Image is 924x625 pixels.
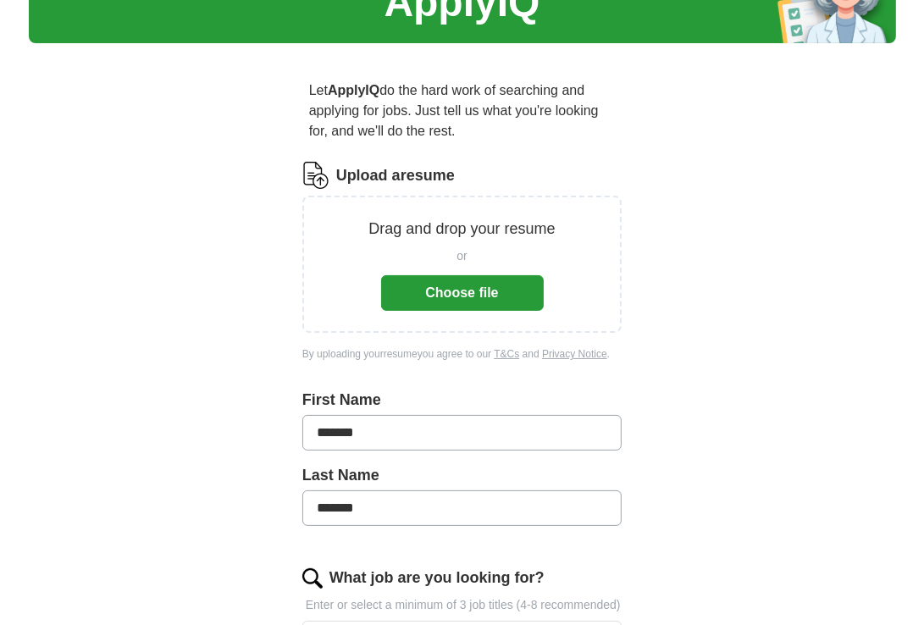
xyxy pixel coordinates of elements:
[368,218,555,241] p: Drag and drop your resume
[542,348,607,360] a: Privacy Notice
[328,83,379,97] strong: ApplyIQ
[329,567,545,589] label: What job are you looking for?
[336,164,455,187] label: Upload a resume
[302,346,622,362] div: By uploading your resume you agree to our and .
[302,162,329,189] img: CV Icon
[302,389,622,412] label: First Name
[302,464,622,487] label: Last Name
[456,247,467,265] span: or
[494,348,519,360] a: T&Cs
[381,275,544,311] button: Choose file
[302,74,622,148] p: Let do the hard work of searching and applying for jobs. Just tell us what you're looking for, an...
[302,568,323,589] img: search.png
[302,596,622,614] p: Enter or select a minimum of 3 job titles (4-8 recommended)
